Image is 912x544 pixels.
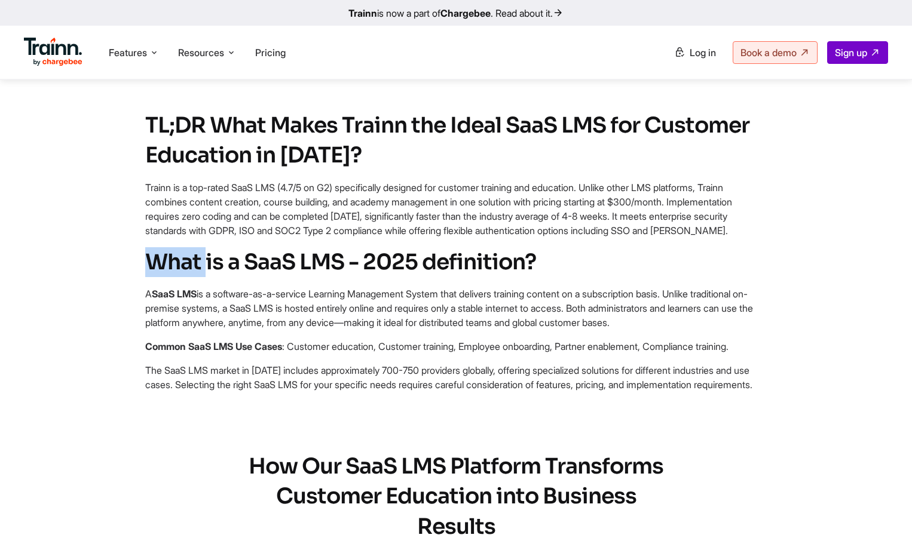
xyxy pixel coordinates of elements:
[852,487,912,544] div: Widget de chat
[145,247,767,277] h2: What is a SaaS LMS - 2025 definition?
[145,287,767,330] p: A is a software-as-a-service Learning Management System that delivers training content on a subsc...
[247,451,665,542] h2: How Our SaaS LMS Platform Transforms Customer Education into Business Results
[740,47,797,59] span: Book a demo
[145,180,767,238] p: Trainn is a top-rated SaaS LMS (4.7/5 on G2) specifically designed for customer training and educ...
[733,41,818,64] a: Book a demo
[145,339,767,354] p: : Customer education, Customer training, Employee onboarding, Partner enablement, Compliance trai...
[145,340,282,352] b: Common SaaS LMS Use Cases
[178,46,224,59] span: Resources
[440,7,491,19] b: Chargebee
[145,363,767,392] p: The SaaS LMS market in [DATE] includes approximately 700-750 providers globally, offering special...
[667,42,723,63] a: Log in
[852,487,912,544] iframe: Chat Widget
[348,7,377,19] b: Trainn
[690,47,716,59] span: Log in
[152,288,197,300] b: SaaS LMS
[145,110,767,171] h2: TL;DR What Makes Trainn the Ideal SaaS LMS for Customer Education in [DATE]?
[255,47,286,59] a: Pricing
[827,41,888,64] a: Sign up
[24,38,82,66] img: Trainn Logo
[109,46,147,59] span: Features
[835,47,867,59] span: Sign up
